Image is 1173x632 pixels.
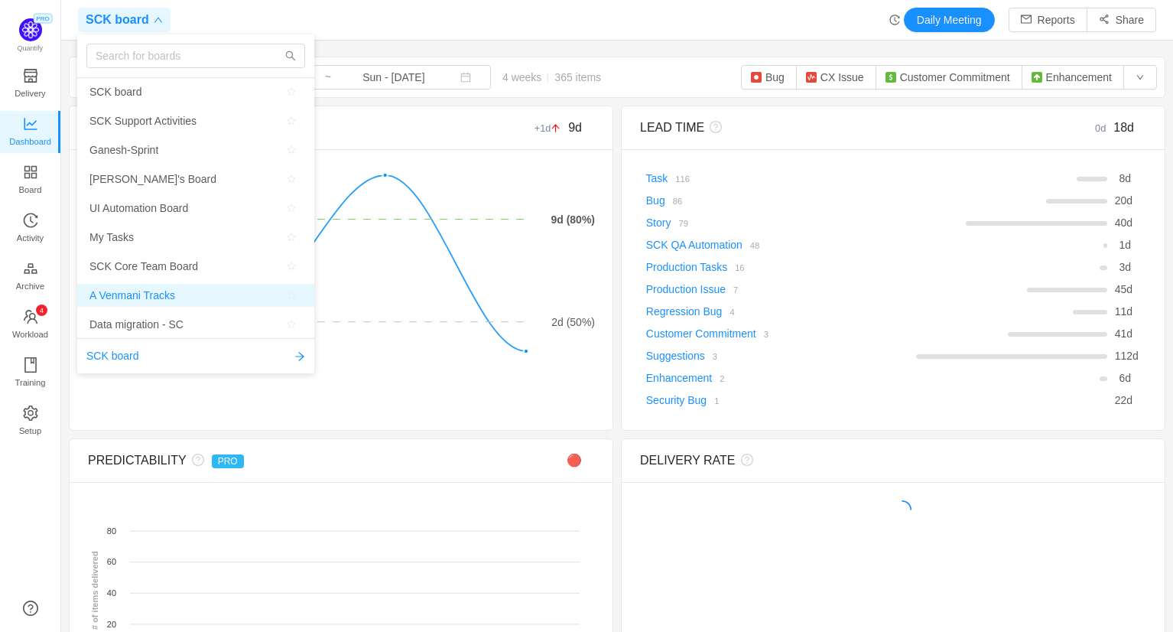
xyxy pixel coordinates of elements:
[671,217,687,229] a: 79
[1115,194,1127,207] span: 20
[90,552,99,630] text: # of items delivered
[36,305,47,316] sup: 4
[107,526,116,536] tspan: 80
[12,319,48,350] span: Workload
[554,71,601,83] span: 365 items
[23,69,38,99] a: Delivery
[1119,239,1131,251] span: d
[89,138,158,161] span: Ganesh-Sprint
[1031,71,1043,83] img: 10310
[1022,65,1124,90] button: Enhancement
[713,352,717,361] small: 3
[23,213,38,228] i: icon: history
[86,348,305,364] a: SCK boardicon: arrow-right
[568,121,582,134] span: 9d
[1115,283,1127,295] span: 45
[646,305,723,318] a: Regression Bug
[89,226,134,249] span: My Tasks
[89,255,198,278] span: SCK Core Team Board
[23,165,38,180] i: icon: appstore
[885,71,897,83] img: 10314
[18,44,44,52] span: Quantify
[722,305,734,318] a: 4
[678,219,687,228] small: 79
[646,283,726,295] a: Production Issue
[86,348,138,364] span: SCK board
[551,123,561,133] i: icon: arrow-up
[805,71,817,83] img: 10304
[107,588,116,598] tspan: 40
[23,310,38,340] a: icon: teamWorkload
[1119,261,1125,273] span: 3
[1115,350,1139,362] span: d
[281,83,302,101] button: icon: star
[281,170,302,188] button: icon: star
[1119,239,1125,251] span: 1
[741,65,797,90] button: Bug
[1115,194,1132,207] span: d
[764,330,768,339] small: 3
[19,415,41,446] span: Setup
[1123,65,1157,90] button: icon: down
[1115,394,1132,406] span: d
[1115,217,1127,229] span: 40
[712,372,724,384] a: 2
[756,327,768,340] a: 3
[1115,394,1127,406] span: 22
[16,271,44,301] span: Archive
[1115,217,1132,229] span: d
[23,601,38,616] a: icon: question-circle
[733,285,738,295] small: 7
[15,367,45,398] span: Training
[23,117,38,148] a: Dashboard
[281,112,302,130] button: icon: star
[750,241,759,250] small: 48
[904,8,995,32] button: Daily Meeting
[23,213,38,244] a: Activity
[1115,283,1132,295] span: d
[460,72,471,83] i: icon: calendar
[646,261,727,273] a: Production Tasks
[23,309,38,324] i: icon: team
[89,80,141,103] span: SCK board
[23,116,38,132] i: icon: line-chart
[23,262,38,292] a: Archive
[281,286,302,305] button: icon: star
[89,284,175,307] span: A Venmani Tracks
[89,197,188,220] span: UI Automation Board
[86,44,305,68] input: Search for boards
[889,15,900,25] i: icon: history
[23,261,38,276] i: icon: gold
[1119,261,1131,273] span: d
[281,199,302,217] button: icon: star
[281,315,302,334] button: icon: star
[23,165,38,196] a: Board
[727,261,744,273] a: 16
[9,126,51,157] span: Dashboard
[646,350,705,362] a: Suggestions
[1115,327,1132,340] span: d
[750,71,762,83] img: 10303
[673,197,682,206] small: 86
[729,308,734,317] small: 4
[640,451,1020,470] div: DELIVERY RATE
[893,500,911,519] i: icon: loading
[89,168,216,191] span: [PERSON_NAME]'s Board
[23,406,38,421] i: icon: setting
[107,620,116,629] tspan: 20
[876,65,1022,90] button: Customer Commitment
[1115,327,1127,340] span: 41
[1119,172,1125,184] span: 8
[1115,350,1132,362] span: 112
[705,350,717,362] a: 3
[1087,8,1156,32] button: icon: share-altShare
[567,454,582,467] span: 🔴
[646,372,712,384] a: Enhancement
[86,8,149,32] span: SCK board
[281,141,302,159] button: icon: star
[23,406,38,437] a: Setup
[19,174,42,205] span: Board
[646,327,756,340] a: Customer Commitment
[187,454,204,466] i: icon: question-circle
[640,121,704,134] span: LEAD TIME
